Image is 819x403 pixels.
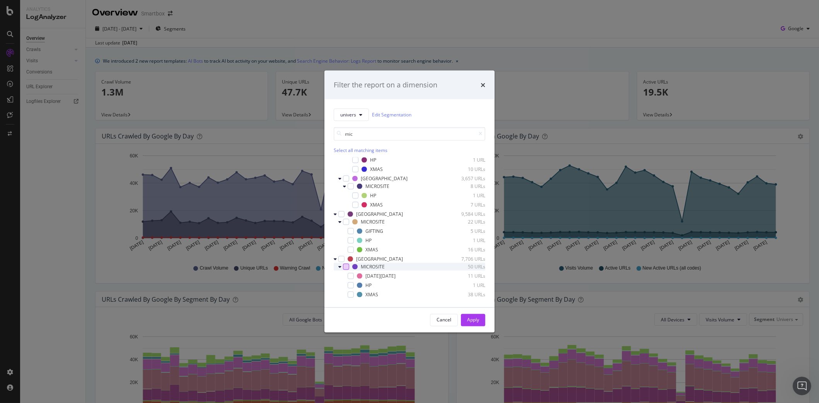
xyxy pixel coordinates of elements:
[437,317,451,323] div: Cancel
[447,282,485,289] div: 1 URL
[447,201,485,208] div: 7 URLs
[365,228,383,234] div: GIFTING
[467,317,479,323] div: Apply
[361,219,385,225] div: MICROSITE
[447,157,485,163] div: 1 URL
[447,246,485,253] div: 16 URLs
[334,147,485,153] div: Select all matching items
[334,127,485,140] input: Search
[356,256,403,262] div: [GEOGRAPHIC_DATA]
[365,183,389,190] div: MICROSITE
[447,183,485,190] div: 8 URLs
[340,111,356,118] span: univers
[324,71,495,333] div: modal
[365,282,372,289] div: HP
[365,237,372,244] div: HP
[372,111,411,119] a: Edit Segmentation
[447,166,485,172] div: 10 URLs
[361,263,385,270] div: MICROSITE
[365,291,378,298] div: XMAS
[793,377,811,395] iframe: Intercom live chat
[461,314,485,326] button: Apply
[447,273,485,279] div: 11 URLs
[334,108,369,121] button: univers
[430,314,458,326] button: Cancel
[447,237,485,244] div: 1 URL
[447,192,485,199] div: 1 URL
[370,166,383,172] div: XMAS
[447,291,485,298] div: 38 URLs
[447,256,485,262] div: 7,706 URLs
[447,211,485,217] div: 9,584 URLs
[447,263,485,270] div: 50 URLs
[447,228,485,234] div: 5 URLs
[370,201,383,208] div: XMAS
[481,80,485,90] div: times
[365,273,396,279] div: [DATE][DATE]
[356,211,403,217] div: [GEOGRAPHIC_DATA]
[365,246,378,253] div: XMAS
[361,175,408,182] div: [GEOGRAPHIC_DATA]
[447,175,485,182] div: 3,657 URLs
[447,219,485,225] div: 22 URLs
[370,192,376,199] div: HP
[334,80,437,90] div: Filter the report on a dimension
[370,157,376,163] div: HP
